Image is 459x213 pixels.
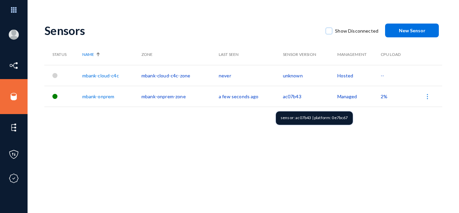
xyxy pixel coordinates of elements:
[9,149,19,159] img: icon-policies.svg
[9,92,19,102] img: icon-sources.svg
[283,65,337,86] td: unknown
[82,51,94,58] span: Name
[82,73,119,78] a: mbank-cloud-c4c
[381,44,410,65] th: CPU Load
[4,3,24,17] img: app launcher
[276,111,353,125] div: sensor: ac07b43 | platform: 0e7bc67
[9,30,19,40] img: blank-profile-picture.png
[381,94,387,99] span: 2%
[219,65,283,86] td: never
[381,65,410,86] td: --
[9,61,19,71] img: icon-inventory.svg
[385,24,439,37] button: New Sensor
[399,28,425,33] span: New Sensor
[424,93,431,100] img: icon-more.svg
[82,51,138,58] div: Name
[44,44,82,65] th: Status
[337,44,381,65] th: Management
[141,86,219,107] td: mbank-onprem-zone
[141,44,219,65] th: Zone
[337,65,381,86] td: Hosted
[141,65,219,86] td: mbank-cloud-c4c-zone
[283,86,337,107] td: ac07b43
[9,173,19,183] img: icon-compliance.svg
[9,122,19,133] img: icon-elements.svg
[337,86,381,107] td: Managed
[82,94,115,99] a: mbank-onprem
[44,24,319,37] div: Sensors
[219,44,283,65] th: Last Seen
[219,86,283,107] td: a few seconds ago
[283,44,337,65] th: Sensor Version
[335,26,378,36] span: Show Disconnected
